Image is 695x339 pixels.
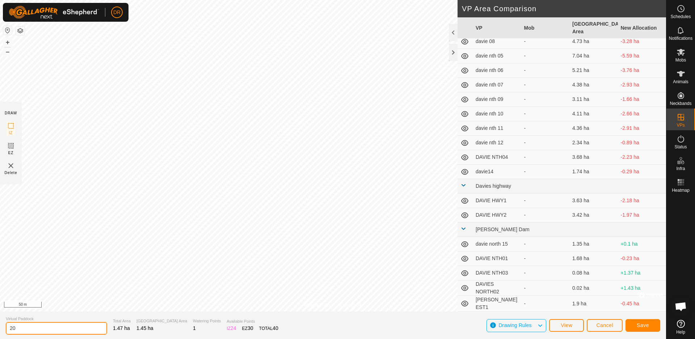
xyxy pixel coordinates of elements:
[473,280,521,296] td: DAVIES NORTH02
[524,96,567,103] div: -
[524,168,567,175] div: -
[569,266,618,280] td: 0.08 ha
[9,6,99,19] img: Gallagher Logo
[473,150,521,165] td: DAVIE NTH04
[259,325,278,332] div: TOTAL
[549,319,584,332] button: View
[569,78,618,92] td: 4.38 ha
[625,319,660,332] button: Save
[670,101,691,106] span: Neckbands
[473,251,521,266] td: DAVIE NTH01
[473,63,521,78] td: davie nth 06
[5,110,17,116] div: DRAW
[587,319,623,332] button: Cancel
[248,325,253,331] span: 30
[113,325,130,331] span: 1.47 ha
[569,237,618,251] td: 1.35 ha
[569,165,618,179] td: 1.74 ha
[524,269,567,277] div: -
[618,296,666,312] td: -0.45 ha
[473,136,521,150] td: davie nth 12
[473,34,521,49] td: davie 08
[569,296,618,312] td: 1.9 ha
[524,67,567,74] div: -
[473,194,521,208] td: DAVIE HWY1
[473,296,521,312] td: [PERSON_NAME] EST1
[473,208,521,223] td: DAVIE HWY2
[569,92,618,107] td: 3.11 ha
[637,322,649,328] span: Save
[8,150,14,156] span: EZ
[521,17,570,39] th: Mob
[473,165,521,179] td: davie14
[618,107,666,121] td: -2.66 ha
[561,322,572,328] span: View
[673,80,688,84] span: Animals
[473,121,521,136] td: davie nth 11
[7,161,15,170] img: VP
[524,300,567,308] div: -
[3,26,12,35] button: Reset Map
[618,208,666,223] td: -1.97 ha
[618,63,666,78] td: -3.76 ha
[193,318,221,324] span: Watering Points
[569,63,618,78] td: 5.21 ha
[524,153,567,161] div: -
[524,139,567,147] div: -
[524,38,567,45] div: -
[473,237,521,251] td: davie north 15
[569,312,618,327] td: 3.47 ha
[618,312,666,327] td: -2.02 ha
[524,52,567,60] div: -
[136,318,187,324] span: [GEOGRAPHIC_DATA] Area
[231,325,236,331] span: 24
[6,316,107,322] span: Virtual Paddock
[473,266,521,280] td: DAVIE NTH03
[569,208,618,223] td: 3.42 ha
[618,136,666,150] td: -0.89 ha
[618,266,666,280] td: +1.37 ha
[569,280,618,296] td: 0.02 ha
[242,325,253,332] div: EZ
[524,240,567,248] div: -
[524,255,567,262] div: -
[113,9,121,16] span: DR
[676,330,685,334] span: Help
[524,197,567,204] div: -
[476,226,530,232] span: [PERSON_NAME] Dam
[113,318,131,324] span: Total Area
[227,325,236,332] div: IZ
[524,211,567,219] div: -
[473,17,521,39] th: VP
[569,121,618,136] td: 4.36 ha
[473,92,521,107] td: davie nth 09
[524,124,567,132] div: -
[473,78,521,92] td: davie nth 07
[462,4,666,13] h2: VP Area Comparison
[618,194,666,208] td: -2.18 ha
[672,188,690,192] span: Heatmap
[5,170,17,175] span: Delete
[569,251,618,266] td: 1.68 ha
[569,17,618,39] th: [GEOGRAPHIC_DATA] Area
[340,302,362,309] a: Contact Us
[596,322,613,328] span: Cancel
[618,78,666,92] td: -2.93 ha
[524,81,567,89] div: -
[524,284,567,292] div: -
[569,136,618,150] td: 2.34 ha
[675,58,686,62] span: Mobs
[618,17,666,39] th: New Allocation
[473,107,521,121] td: davie nth 10
[618,237,666,251] td: +0.1 ha
[473,49,521,63] td: davie nth 05
[569,194,618,208] td: 3.63 ha
[618,280,666,296] td: +1.43 ha
[193,325,196,331] span: 1
[569,150,618,165] td: 3.68 ha
[677,123,685,127] span: VPs
[670,296,692,317] div: Open chat
[618,121,666,136] td: -2.91 ha
[670,14,691,19] span: Schedules
[136,325,153,331] span: 1.45 ha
